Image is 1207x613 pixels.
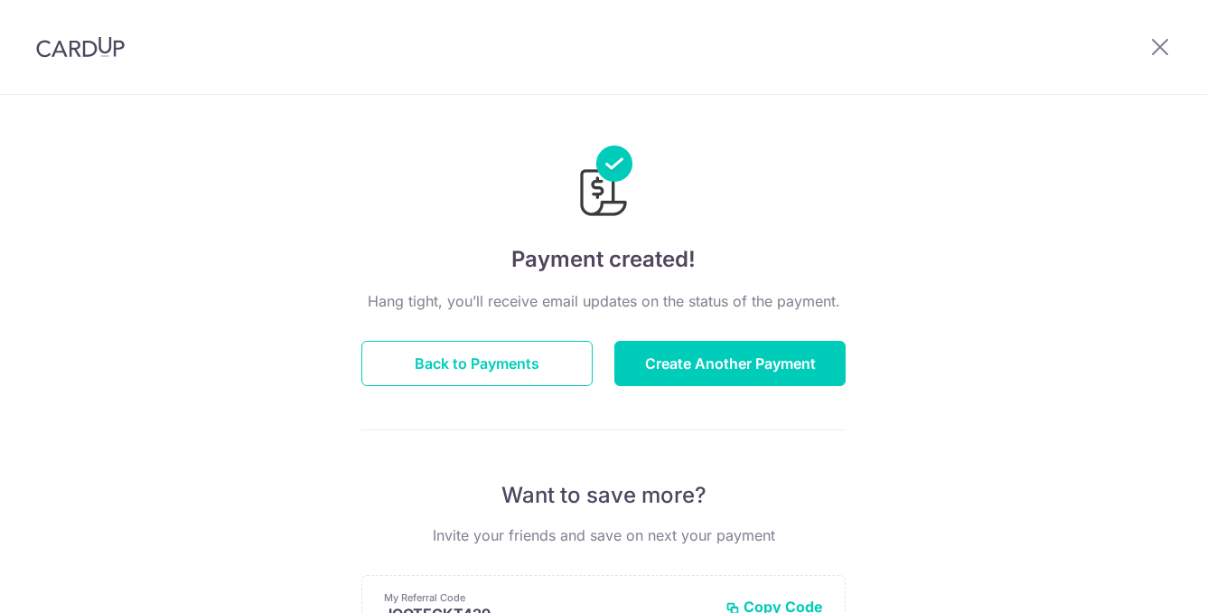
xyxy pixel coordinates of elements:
[361,243,846,276] h4: Payment created!
[614,341,846,386] button: Create Another Payment
[384,590,711,605] p: My Referral Code
[575,146,632,222] img: Payments
[361,341,593,386] button: Back to Payments
[361,524,846,546] p: Invite your friends and save on next your payment
[36,36,125,58] img: CardUp
[361,481,846,510] p: Want to save more?
[361,290,846,312] p: Hang tight, you’ll receive email updates on the status of the payment.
